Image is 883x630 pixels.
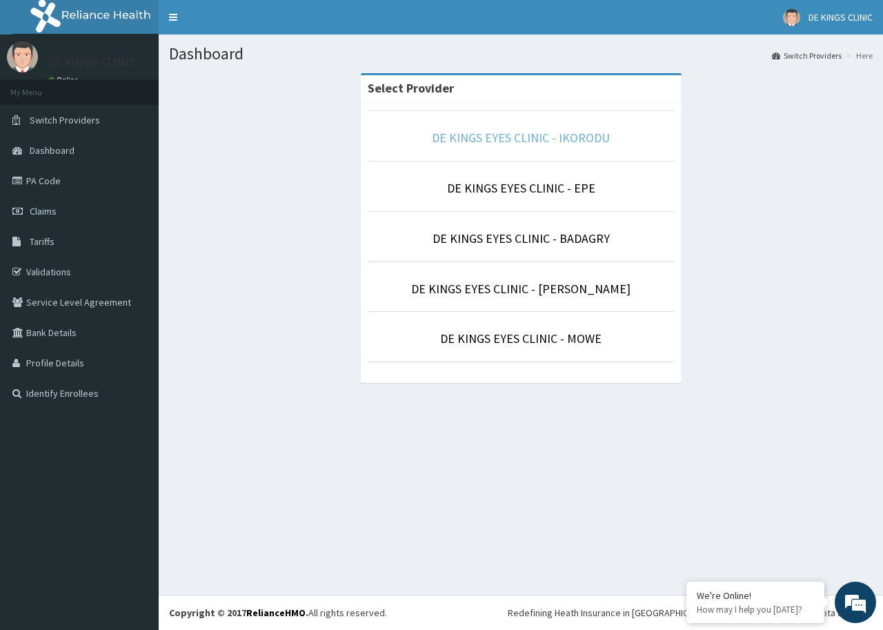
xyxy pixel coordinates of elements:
[169,607,308,619] strong: Copyright © 2017 .
[7,41,38,72] img: User Image
[508,606,873,620] div: Redefining Heath Insurance in [GEOGRAPHIC_DATA] using Telemedicine and Data Science!
[226,7,259,40] div: Minimize live chat window
[808,11,873,23] span: DE KINGS CLINIC
[411,281,631,297] a: DE KINGS EYES CLINIC - [PERSON_NAME]
[48,75,81,85] a: Online
[447,180,595,196] a: DE KINGS EYES CLINIC - EPE
[440,331,602,346] a: DE KINGS EYES CLINIC - MOWE
[48,56,136,68] p: DE KINGS CLINIC
[159,595,883,630] footer: All rights reserved.
[697,589,814,602] div: We're Online!
[432,130,610,146] a: DE KINGS EYES CLINIC - IKORODU
[7,377,263,425] textarea: Type your message and hit 'Enter'
[80,174,190,313] span: We're online!
[433,230,610,246] a: DE KINGS EYES CLINIC - BADAGRY
[368,80,454,96] strong: Select Provider
[72,77,232,95] div: Chat with us now
[26,69,56,104] img: d_794563401_company_1708531726252_794563401
[30,114,100,126] span: Switch Providers
[30,235,54,248] span: Tariffs
[783,9,800,26] img: User Image
[169,45,873,63] h1: Dashboard
[843,50,873,61] li: Here
[697,604,814,616] p: How may I help you today?
[30,144,75,157] span: Dashboard
[246,607,306,619] a: RelianceHMO
[30,205,57,217] span: Claims
[772,50,842,61] a: Switch Providers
